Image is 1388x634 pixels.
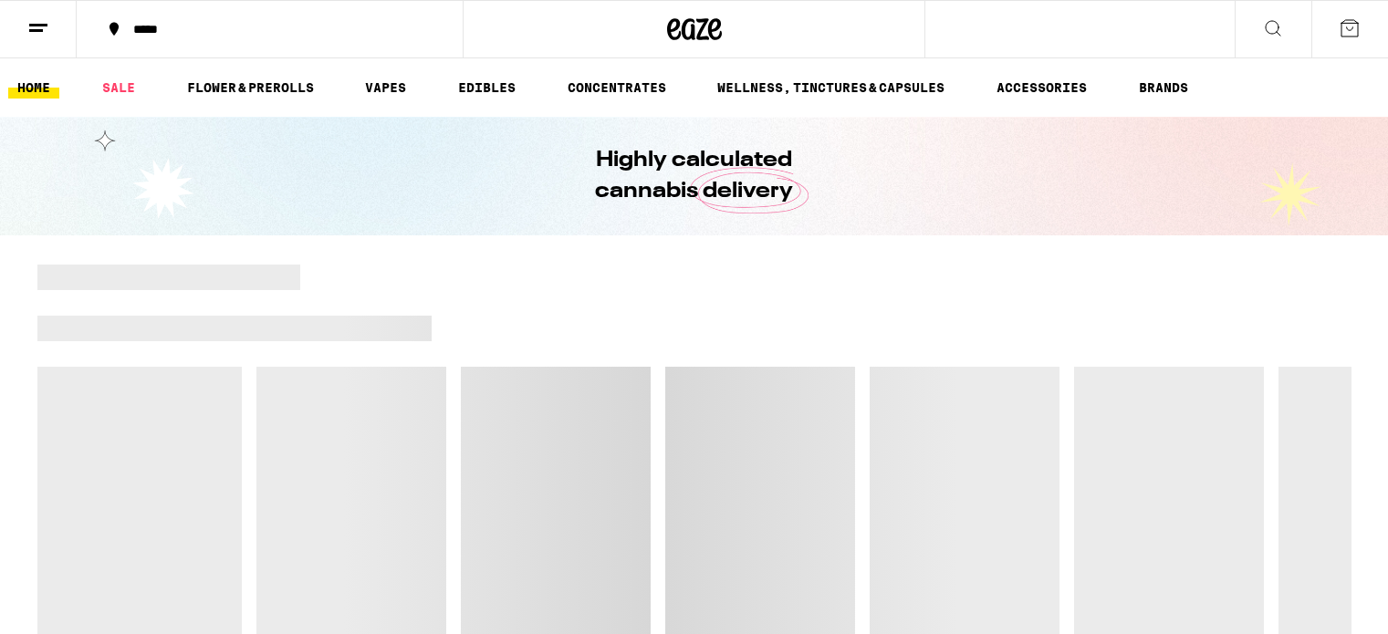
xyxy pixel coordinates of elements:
[93,77,144,99] a: SALE
[8,77,59,99] a: HOME
[708,77,954,99] a: WELLNESS, TINCTURES & CAPSULES
[449,77,525,99] a: EDIBLES
[987,77,1096,99] a: ACCESSORIES
[178,77,323,99] a: FLOWER & PREROLLS
[356,77,415,99] a: VAPES
[1130,77,1197,99] a: BRANDS
[558,77,675,99] a: CONCENTRATES
[544,145,845,207] h1: Highly calculated cannabis delivery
